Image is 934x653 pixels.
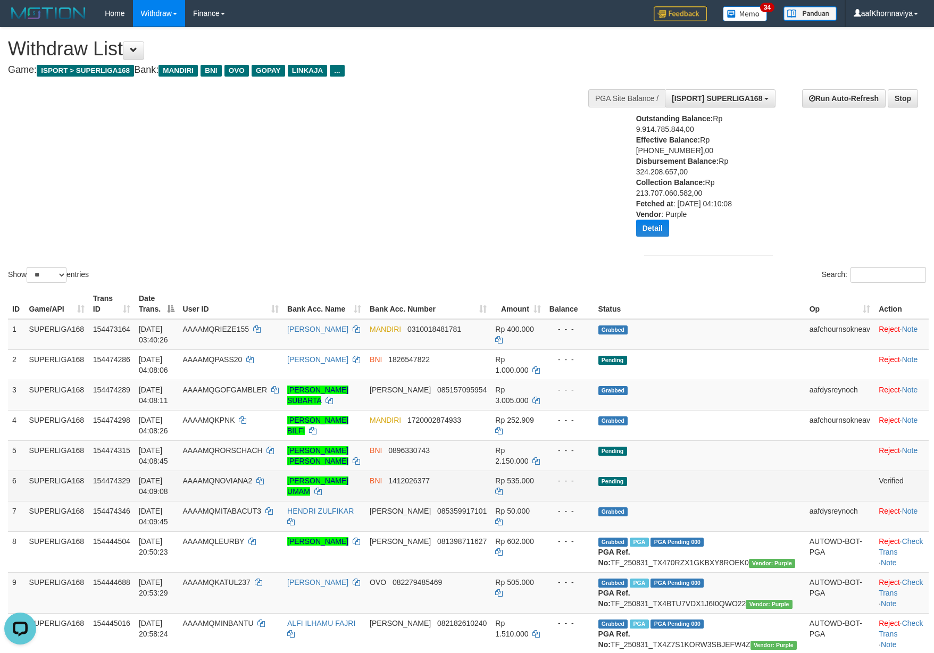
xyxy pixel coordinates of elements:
span: PGA Pending [651,579,704,588]
a: Reject [879,619,900,627]
th: Action [874,289,929,319]
th: Game/API: activate to sort column ascending [25,289,89,319]
span: [DATE] 04:09:45 [139,507,168,526]
td: · [874,410,929,440]
div: - - - [549,536,590,547]
button: Open LiveChat chat widget [4,4,36,36]
span: ISPORT > SUPERLIGA168 [37,65,134,77]
td: 3 [8,380,25,410]
span: [DATE] 04:09:08 [139,476,168,496]
span: PGA Pending [651,538,704,547]
span: AAAAMQKATUL237 [183,578,251,587]
b: Disbursement Balance: [636,157,719,165]
td: aafdysreynoch [805,501,874,531]
td: SUPERLIGA168 [25,531,89,572]
span: [PERSON_NAME] [370,386,431,394]
a: Reject [879,537,900,546]
a: Note [881,599,897,608]
button: [ISPORT] SUPERLIGA168 [665,89,775,107]
span: AAAAMQLEURBY [183,537,245,546]
span: Copy 1720002874933 to clipboard [407,416,461,424]
th: Bank Acc. Name: activate to sort column ascending [283,289,365,319]
span: [ISPORT] SUPERLIGA168 [672,94,762,103]
span: [DATE] 04:08:26 [139,416,168,435]
img: MOTION_logo.png [8,5,89,21]
a: Reject [879,325,900,333]
a: [PERSON_NAME] UMAM [287,476,348,496]
td: TF_250831_TX470RZX1GKBXY8ROEK0 [594,531,805,572]
div: - - - [549,506,590,516]
td: AUTOWD-BOT-PGA [805,572,874,613]
span: Rp 50.000 [495,507,530,515]
span: 154474346 [93,507,130,515]
td: · [874,440,929,471]
a: Note [881,640,897,649]
span: Rp 602.000 [495,537,533,546]
th: Date Trans.: activate to sort column descending [135,289,179,319]
span: Copy 0896330743 to clipboard [388,446,430,455]
a: Note [902,416,918,424]
span: Rp 1.510.000 [495,619,528,638]
td: · [874,380,929,410]
b: Collection Balance: [636,178,705,187]
h4: Game: Bank: [8,65,612,76]
span: BNI [201,65,221,77]
span: Rp 2.150.000 [495,446,528,465]
a: Reject [879,355,900,364]
span: GOPAY [252,65,285,77]
th: Status [594,289,805,319]
a: Reject [879,507,900,515]
div: - - - [549,384,590,395]
span: [DATE] 20:53:29 [139,578,168,597]
div: - - - [549,618,590,629]
img: panduan.png [783,6,837,21]
td: TF_250831_TX4BTU7VDX1J6I0QWO22 [594,572,805,613]
a: Reject [879,416,900,424]
span: 154474298 [93,416,130,424]
th: Trans ID: activate to sort column ascending [89,289,135,319]
a: Note [902,507,918,515]
span: Grabbed [598,538,628,547]
span: 154474286 [93,355,130,364]
a: Run Auto-Refresh [802,89,886,107]
a: Note [902,386,918,394]
td: 5 [8,440,25,471]
div: - - - [549,324,590,334]
a: Note [902,325,918,333]
b: Vendor [636,210,661,219]
td: · · [874,531,929,572]
span: 154444504 [93,537,130,546]
span: BNI [370,446,382,455]
span: Vendor URL: https://trx4.1velocity.biz [750,641,797,650]
span: AAAAMQMITABACUT3 [183,507,262,515]
span: Rp 1.000.000 [495,355,528,374]
span: [DATE] 20:58:24 [139,619,168,638]
b: PGA Ref. No: [598,630,630,649]
b: PGA Ref. No: [598,589,630,608]
span: AAAAMQGOFGAMBLER [183,386,268,394]
div: - - - [549,415,590,425]
span: Rp 252.909 [495,416,533,424]
div: - - - [549,577,590,588]
td: 9 [8,572,25,613]
td: AUTOWD-BOT-PGA [805,531,874,572]
span: Copy 1826547822 to clipboard [388,355,430,364]
span: [PERSON_NAME] [370,537,431,546]
span: OVO [224,65,249,77]
td: · · [874,572,929,613]
a: Check Trans [879,619,923,638]
span: [DATE] 03:40:26 [139,325,168,344]
span: Grabbed [598,416,628,425]
div: PGA Site Balance / [588,89,665,107]
td: SUPERLIGA168 [25,471,89,501]
td: aafchournsokneav [805,319,874,350]
a: [PERSON_NAME] [PERSON_NAME] [287,446,348,465]
span: [PERSON_NAME] [370,619,431,627]
span: LINKAJA [288,65,328,77]
span: AAAAMQNOVIANA2 [183,476,253,485]
span: Copy 082182610240 to clipboard [437,619,487,627]
span: Grabbed [598,579,628,588]
a: Reject [879,386,900,394]
td: SUPERLIGA168 [25,501,89,531]
td: · [874,319,929,350]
